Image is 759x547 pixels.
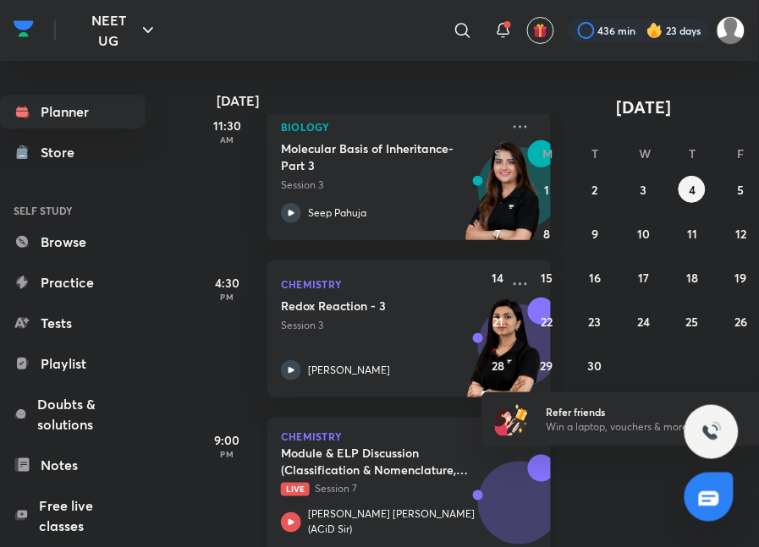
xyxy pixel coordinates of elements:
[686,270,698,286] abbr: September 18, 2025
[728,264,755,291] button: September 19, 2025
[281,140,492,174] h5: Molecular Basis of Inheritance- Part 3
[630,264,657,291] button: September 17, 2025
[590,270,602,286] abbr: September 16, 2025
[193,134,261,145] p: AM
[492,314,503,330] abbr: September 21, 2025
[728,308,755,335] button: September 26, 2025
[541,358,553,374] abbr: September 29, 2025
[582,352,609,379] button: September 30, 2025
[495,145,502,161] abbr: Sunday
[542,145,553,161] abbr: Monday
[630,220,657,247] button: September 10, 2025
[193,274,261,292] h5: 4:30
[679,308,706,335] button: September 25, 2025
[485,220,512,247] button: September 7, 2025
[589,314,602,330] abbr: September 23, 2025
[738,182,745,198] abbr: September 5, 2025
[495,402,529,436] img: referral
[592,145,599,161] abbr: Tuesday
[495,226,501,242] abbr: September 7, 2025
[646,22,663,39] img: streak
[217,94,567,107] h4: [DATE]
[617,96,672,118] span: [DATE]
[582,308,609,335] button: September 23, 2025
[533,352,560,379] button: September 29, 2025
[281,318,499,333] p: Session 3
[734,314,747,330] abbr: September 26, 2025
[541,314,553,330] abbr: September 22, 2025
[533,308,560,335] button: September 22, 2025
[527,17,554,44] button: avatar
[547,404,755,419] h6: Refer friends
[640,145,652,161] abbr: Wednesday
[193,449,261,459] p: PM
[14,16,34,41] img: Company Logo
[485,308,512,335] button: September 21, 2025
[582,220,609,247] button: September 9, 2025
[679,220,706,247] button: September 11, 2025
[735,226,746,242] abbr: September 12, 2025
[588,358,602,374] abbr: September 30, 2025
[728,176,755,203] button: September 5, 2025
[679,264,706,291] button: September 18, 2025
[735,270,747,286] abbr: September 19, 2025
[492,358,504,374] abbr: September 28, 2025
[533,23,548,38] img: avatar
[630,308,657,335] button: September 24, 2025
[533,264,560,291] button: September 15, 2025
[193,431,261,449] h5: 9:00
[728,220,755,247] button: September 12, 2025
[701,422,722,442] img: ttu
[76,3,168,57] button: NEET UG
[592,226,599,242] abbr: September 9, 2025
[638,270,649,286] abbr: September 17, 2025
[543,226,550,242] abbr: September 8, 2025
[281,274,499,294] p: Chemistry
[308,205,366,221] p: Seep Pahuja
[281,298,492,315] h5: Redox Reaction - 3
[738,145,745,161] abbr: Friday
[637,314,650,330] abbr: September 24, 2025
[541,270,553,286] abbr: September 15, 2025
[641,182,647,198] abbr: September 3, 2025
[637,226,650,242] abbr: September 10, 2025
[679,176,706,203] button: September 4, 2025
[281,431,536,441] p: Chemistry
[547,419,755,435] p: Win a laptop, vouchers & more
[533,220,560,247] button: September 8, 2025
[281,483,310,496] span: Live
[582,264,609,291] button: September 16, 2025
[686,314,699,330] abbr: September 25, 2025
[281,178,499,193] p: Session 3
[41,142,85,162] div: Store
[193,117,261,134] h5: 11:30
[193,292,261,302] p: PM
[592,182,598,198] abbr: September 2, 2025
[308,507,499,538] p: [PERSON_NAME] [PERSON_NAME] (ACiD Sir)
[485,264,512,291] button: September 14, 2025
[582,176,609,203] button: September 2, 2025
[544,182,549,198] abbr: September 1, 2025
[458,140,551,257] img: unacademy
[14,16,34,46] a: Company Logo
[630,176,657,203] button: September 3, 2025
[687,226,697,242] abbr: September 11, 2025
[689,145,696,161] abbr: Thursday
[281,445,492,479] h5: Module & ELP Discussion (Classification & Nomenclature, IUPAC)
[458,298,551,414] img: unacademy
[533,176,560,203] button: September 1, 2025
[281,117,499,137] p: Biology
[485,352,512,379] button: September 28, 2025
[717,16,745,45] img: Amisha Rani
[492,270,504,286] abbr: September 14, 2025
[308,363,390,378] p: [PERSON_NAME]
[689,182,696,198] abbr: September 4, 2025
[281,482,499,497] p: Session 7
